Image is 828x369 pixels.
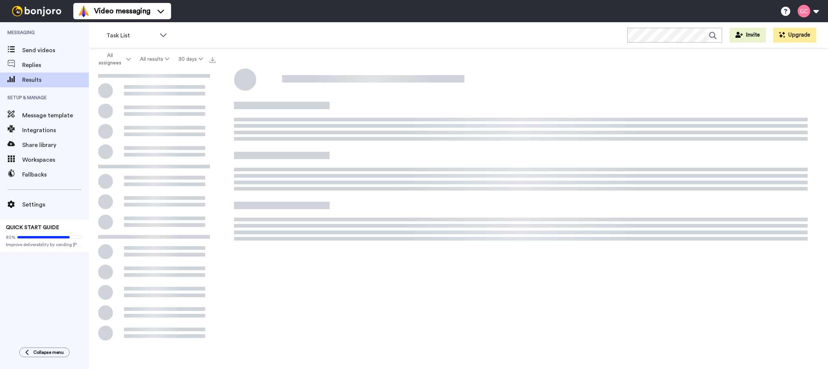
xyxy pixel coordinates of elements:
[90,49,136,70] button: All assignees
[207,54,218,65] button: Export all results that match these filters now.
[33,349,64,355] span: Collapse menu
[22,200,89,209] span: Settings
[6,242,83,248] span: Improve deliverability by sending [PERSON_NAME]’s from your own email
[22,111,89,120] span: Message template
[6,225,59,230] span: QUICK START GUIDE
[174,53,207,66] button: 30 days
[22,155,89,164] span: Workspaces
[106,31,156,40] span: Task List
[19,348,70,357] button: Collapse menu
[729,28,766,43] button: Invite
[78,5,90,17] img: vm-color.svg
[136,53,174,66] button: All results
[22,126,89,135] span: Integrations
[210,57,216,63] img: export.svg
[22,170,89,179] span: Fallbacks
[22,46,89,55] span: Send videos
[9,6,64,16] img: bj-logo-header-white.svg
[6,234,16,240] span: 80%
[773,28,816,43] button: Upgrade
[22,61,89,70] span: Replies
[94,6,150,16] span: Video messaging
[22,141,89,150] span: Share library
[95,52,125,67] span: All assignees
[22,76,89,84] span: Results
